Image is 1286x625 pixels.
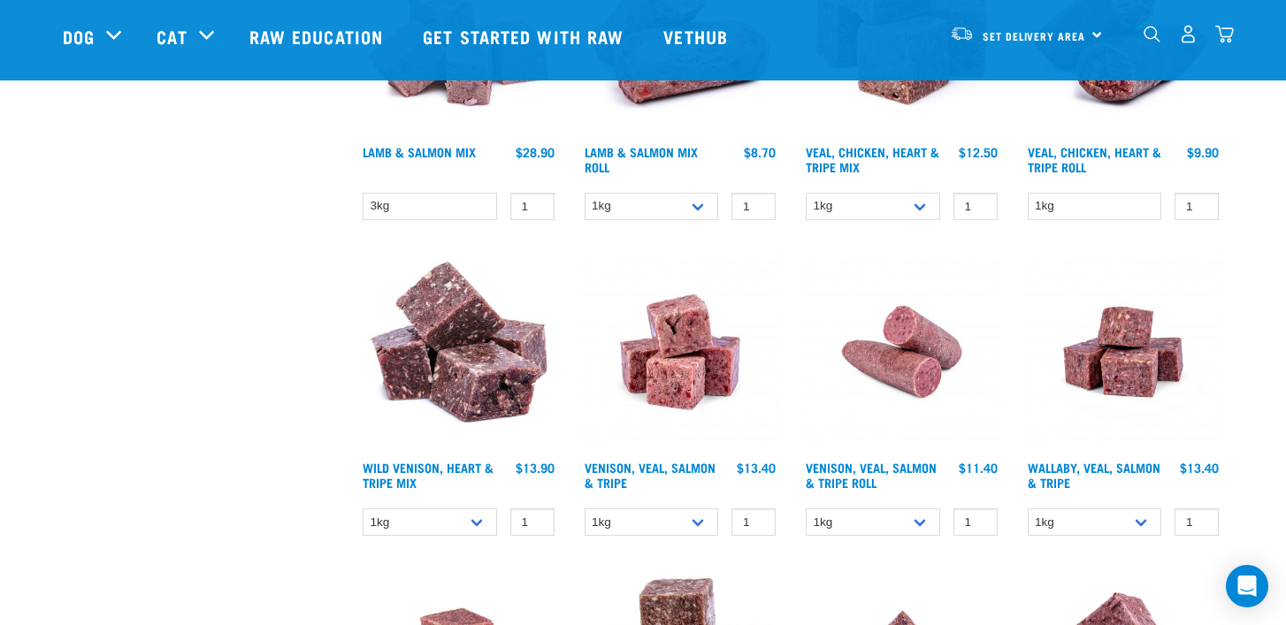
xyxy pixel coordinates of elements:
[953,193,998,220] input: 1
[731,508,776,536] input: 1
[63,23,95,50] a: Dog
[950,26,974,42] img: van-moving.png
[1144,26,1160,42] img: home-icon-1@2x.png
[405,1,646,72] a: Get started with Raw
[731,193,776,220] input: 1
[157,23,187,50] a: Cat
[1175,508,1219,536] input: 1
[744,145,776,159] div: $8.70
[959,461,998,475] div: $11.40
[1180,461,1219,475] div: $13.40
[959,145,998,159] div: $12.50
[516,461,555,475] div: $13.90
[801,252,1002,453] img: Venison Veal Salmon Tripe 1651
[806,464,937,484] a: Venison, Veal, Salmon & Tripe Roll
[1023,252,1224,453] img: Wallaby Veal Salmon Tripe 1642
[1226,565,1268,607] div: Open Intercom Messenger
[1175,193,1219,220] input: 1
[737,461,776,475] div: $13.40
[363,149,476,155] a: Lamb & Salmon Mix
[806,149,939,169] a: Veal, Chicken, Heart & Tripe Mix
[983,33,1085,39] span: Set Delivery Area
[1028,464,1160,484] a: Wallaby, Veal, Salmon & Tripe
[585,149,698,169] a: Lamb & Salmon Mix Roll
[1187,145,1219,159] div: $9.90
[1215,25,1234,43] img: home-icon@2x.png
[580,252,781,453] img: Venison Veal Salmon Tripe 1621
[510,508,555,536] input: 1
[1028,149,1161,169] a: Veal, Chicken, Heart & Tripe Roll
[516,145,555,159] div: $28.90
[510,193,555,220] input: 1
[358,252,559,453] img: 1171 Venison Heart Tripe Mix 01
[585,464,716,484] a: Venison, Veal, Salmon & Tripe
[363,464,494,484] a: Wild Venison, Heart & Tripe Mix
[1179,25,1198,43] img: user.png
[232,1,405,72] a: Raw Education
[646,1,750,72] a: Vethub
[953,508,998,536] input: 1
